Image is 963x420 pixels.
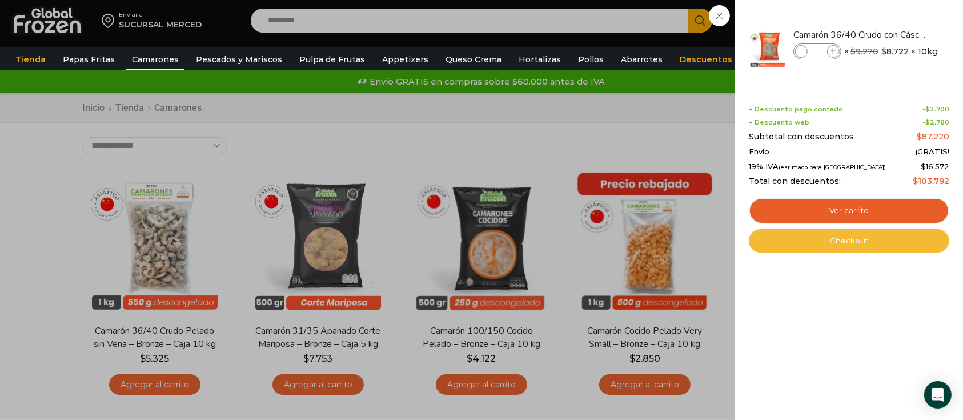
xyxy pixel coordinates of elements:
[793,29,929,41] a: Camarón 36/40 Crudo con Cáscara - Super Prime - Caja 10 kg
[294,49,371,70] a: Pulpa de Frutas
[749,119,809,126] span: + Descuento web
[921,162,926,171] span: $
[749,106,843,113] span: + Descuento pago contado
[749,132,854,142] span: Subtotal con descuentos
[749,147,769,157] span: Envío
[674,49,738,70] a: Descuentos
[916,147,949,157] span: ¡GRATIS!
[844,43,938,59] span: × × 10kg
[126,49,184,70] a: Camarones
[749,229,949,253] a: Checkout
[572,49,609,70] a: Pollos
[881,46,886,57] span: $
[925,118,949,126] bdi: 2.780
[925,105,930,113] span: $
[809,45,826,58] input: Product quantity
[615,49,668,70] a: Abarrotes
[190,49,288,70] a: Pescados y Mariscos
[779,164,886,170] small: (estimado para [GEOGRAPHIC_DATA])
[376,49,434,70] a: Appetizers
[924,381,952,409] div: Open Intercom Messenger
[749,198,949,224] a: Ver carrito
[922,119,949,126] span: -
[925,105,949,113] bdi: 2.700
[749,177,841,186] span: Total con descuentos:
[440,49,507,70] a: Queso Crema
[513,49,567,70] a: Hortalizas
[925,118,930,126] span: $
[57,49,121,70] a: Papas Fritas
[850,46,856,57] span: $
[913,176,949,186] bdi: 103.792
[881,46,909,57] bdi: 8.722
[917,131,949,142] bdi: 87.220
[922,106,949,113] span: -
[917,131,922,142] span: $
[921,162,949,171] span: 16.572
[850,46,878,57] bdi: 9.270
[10,49,51,70] a: Tienda
[749,162,886,171] span: 19% IVA
[913,176,918,186] span: $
